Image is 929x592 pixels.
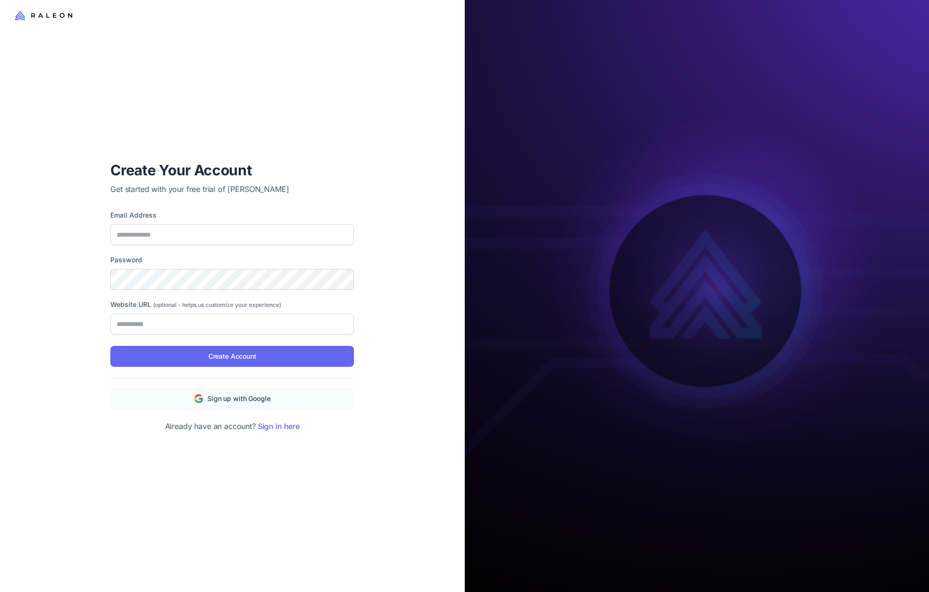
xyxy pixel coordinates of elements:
h1: Create Your Account [110,161,354,180]
p: Already have an account? [110,420,354,432]
label: Website URL [110,299,354,310]
button: Create Account [110,346,354,367]
a: Sign in here [258,421,300,431]
p: Get started with your free trial of [PERSON_NAME] [110,183,354,195]
span: Sign up with Google [207,393,270,404]
label: Email Address [110,210,354,220]
span: (optional - helps us customize your experience) [153,301,281,308]
span: Create Account [208,351,256,362]
button: Sign up with Google [110,388,354,409]
label: Password [110,255,354,265]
